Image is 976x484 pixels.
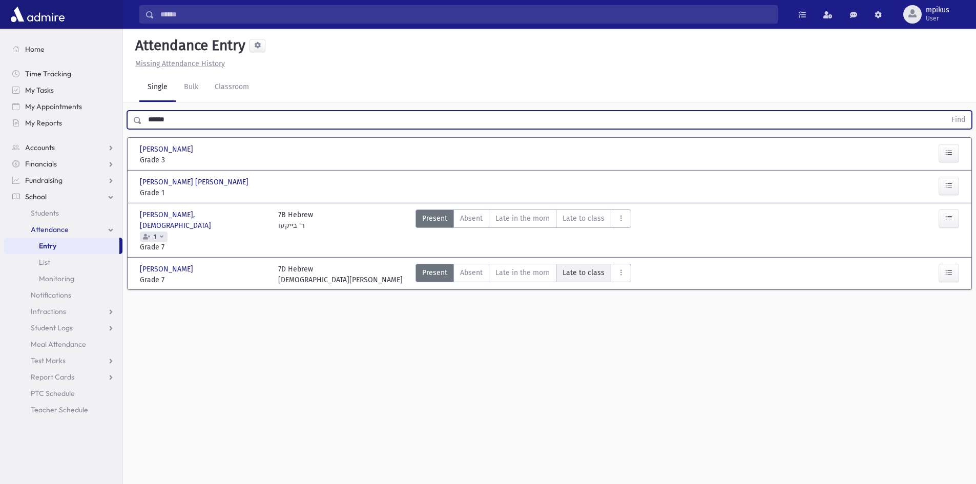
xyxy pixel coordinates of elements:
a: Single [139,73,176,102]
a: Meal Attendance [4,336,122,352]
a: Accounts [4,139,122,156]
span: Present [422,267,447,278]
span: Present [422,213,447,224]
a: Teacher Schedule [4,402,122,418]
span: Financials [25,159,57,169]
span: My Tasks [25,86,54,95]
a: Student Logs [4,320,122,336]
a: Infractions [4,303,122,320]
a: Entry [4,238,119,254]
a: Students [4,205,122,221]
a: PTC Schedule [4,385,122,402]
span: User [926,14,949,23]
h5: Attendance Entry [131,37,245,54]
span: mpikus [926,6,949,14]
a: Monitoring [4,270,122,287]
span: 1 [152,234,158,240]
span: My Reports [25,118,62,128]
span: Time Tracking [25,69,71,78]
a: Home [4,41,122,57]
span: [PERSON_NAME] [140,144,195,155]
input: Search [154,5,777,24]
a: My Appointments [4,98,122,115]
div: 7D Hebrew [DEMOGRAPHIC_DATA][PERSON_NAME] [278,264,403,285]
span: Home [25,45,45,54]
span: Grade 1 [140,187,268,198]
span: List [39,258,50,267]
span: Meal Attendance [31,340,86,349]
a: Classroom [206,73,257,102]
span: Late in the morn [495,213,550,224]
span: Grade 7 [140,242,268,252]
span: Absent [460,267,483,278]
span: PTC Schedule [31,389,75,398]
a: Attendance [4,221,122,238]
a: Notifications [4,287,122,303]
a: Bulk [176,73,206,102]
span: Monitoring [39,274,74,283]
span: Student Logs [31,323,73,332]
a: Fundraising [4,172,122,188]
img: AdmirePro [8,4,67,25]
a: Financials [4,156,122,172]
span: Notifications [31,290,71,300]
span: [PERSON_NAME] [140,264,195,275]
span: My Appointments [25,102,82,111]
span: Students [31,208,59,218]
span: Attendance [31,225,69,234]
a: My Tasks [4,82,122,98]
span: Fundraising [25,176,63,185]
a: Missing Attendance History [131,59,225,68]
div: AttTypes [416,209,631,252]
span: Grade 7 [140,275,268,285]
div: AttTypes [416,264,631,285]
span: Report Cards [31,372,74,382]
span: Entry [39,241,56,250]
button: Find [945,111,971,129]
a: Time Tracking [4,66,122,82]
span: [PERSON_NAME], [DEMOGRAPHIC_DATA] [140,209,268,231]
a: List [4,254,122,270]
a: Report Cards [4,369,122,385]
span: Absent [460,213,483,224]
span: School [25,192,47,201]
div: 7B Hebrew ר' בייקעו [278,209,313,252]
a: Test Marks [4,352,122,369]
span: Grade 3 [140,155,268,165]
u: Missing Attendance History [135,59,225,68]
a: My Reports [4,115,122,131]
a: School [4,188,122,205]
span: Teacher Schedule [31,405,88,414]
span: Infractions [31,307,66,316]
span: Late to class [563,267,605,278]
span: Late to class [563,213,605,224]
span: Late in the morn [495,267,550,278]
span: Accounts [25,143,55,152]
span: Test Marks [31,356,66,365]
span: [PERSON_NAME] [PERSON_NAME] [140,177,251,187]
